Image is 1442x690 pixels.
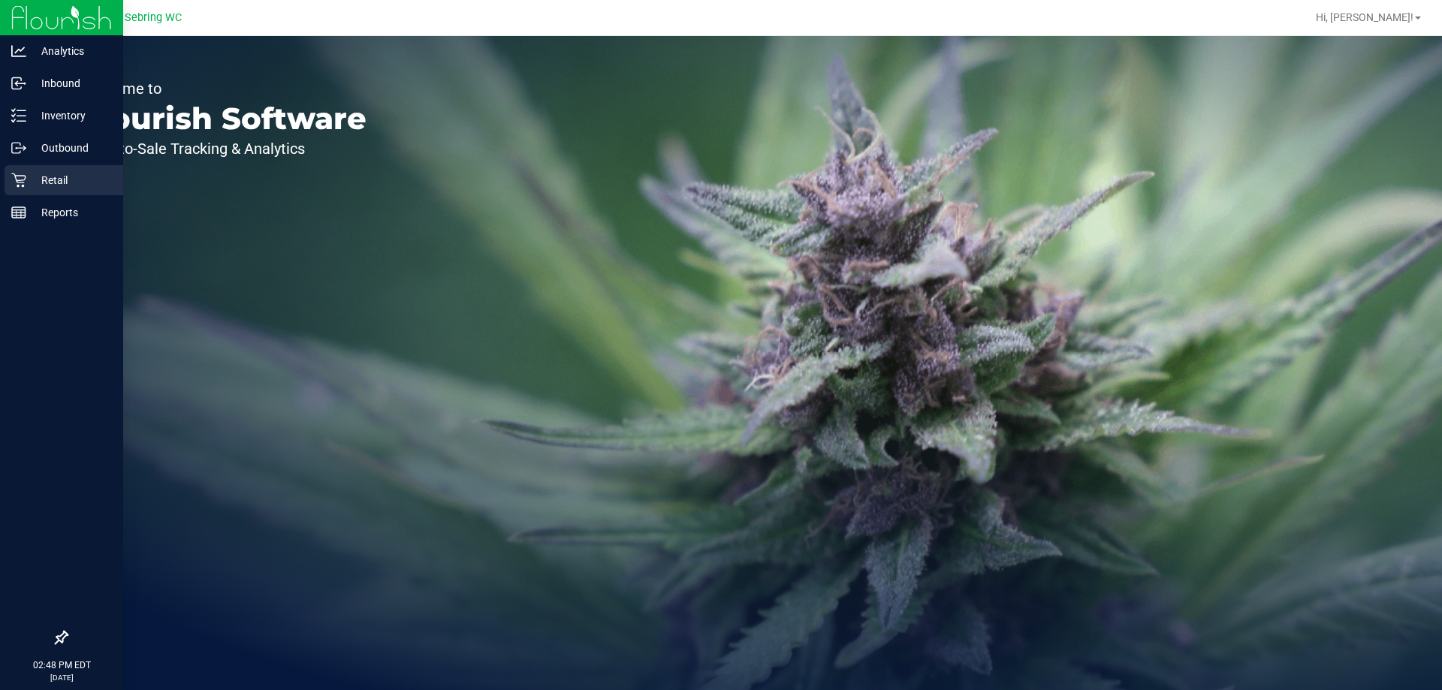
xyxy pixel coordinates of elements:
[81,81,367,96] p: Welcome to
[26,42,116,60] p: Analytics
[125,11,182,24] span: Sebring WC
[26,139,116,157] p: Outbound
[81,104,367,134] p: Flourish Software
[7,658,116,672] p: 02:48 PM EDT
[11,173,26,188] inline-svg: Retail
[11,140,26,155] inline-svg: Outbound
[26,171,116,189] p: Retail
[26,74,116,92] p: Inbound
[11,44,26,59] inline-svg: Analytics
[26,203,116,221] p: Reports
[11,205,26,220] inline-svg: Reports
[1316,11,1413,23] span: Hi, [PERSON_NAME]!
[11,108,26,123] inline-svg: Inventory
[81,141,367,156] p: Seed-to-Sale Tracking & Analytics
[26,107,116,125] p: Inventory
[11,76,26,91] inline-svg: Inbound
[7,672,116,683] p: [DATE]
